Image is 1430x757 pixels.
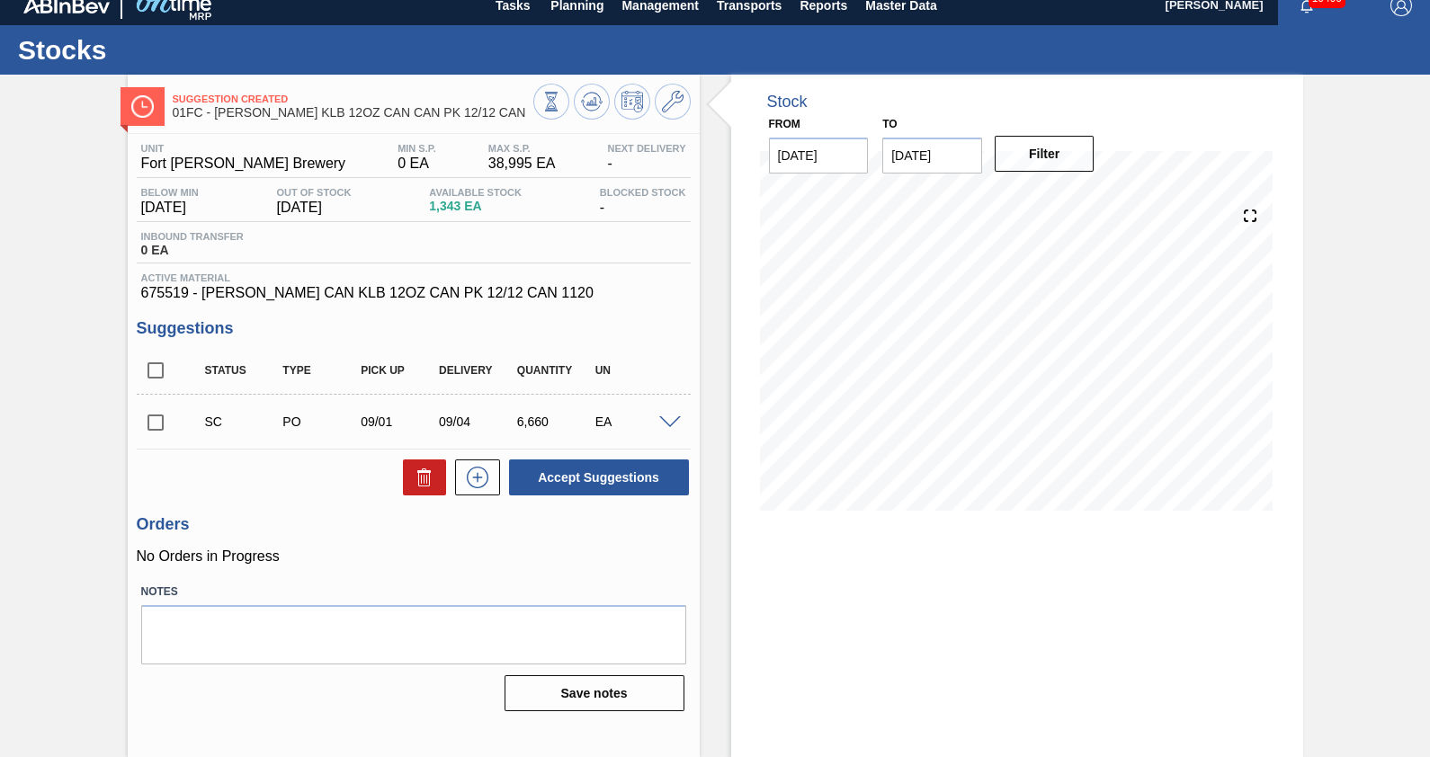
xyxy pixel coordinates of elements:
[591,414,676,429] div: EA
[446,459,500,495] div: New suggestion
[488,156,556,172] span: 38,995 EA
[278,414,363,429] div: Purchase order
[201,364,286,377] div: Status
[131,95,154,118] img: Ícone
[434,364,520,377] div: Delivery
[434,414,520,429] div: 09/04/2025
[488,143,556,154] span: MAX S.P.
[141,244,244,257] span: 0 EA
[655,84,691,120] button: Go to Master Data / General
[882,138,982,174] input: mm/dd/yyyy
[500,458,691,497] div: Accept Suggestions
[509,459,689,495] button: Accept Suggestions
[614,84,650,120] button: Schedule Inventory
[429,200,522,213] span: 1,343 EA
[574,84,610,120] button: Update Chart
[173,94,533,104] span: Suggestion Created
[995,136,1095,172] button: Filter
[595,187,691,216] div: -
[882,118,897,130] label: to
[141,143,346,154] span: Unit
[277,200,352,216] span: [DATE]
[18,40,337,60] h1: Stocks
[141,187,199,198] span: Below Min
[356,364,442,377] div: Pick up
[398,156,436,172] span: 0 EA
[394,459,446,495] div: Delete Suggestions
[141,231,244,242] span: Inbound Transfer
[505,675,684,711] button: Save notes
[141,200,199,216] span: [DATE]
[607,143,685,154] span: Next Delivery
[591,364,676,377] div: UN
[137,515,691,534] h3: Orders
[398,143,436,154] span: MIN S.P.
[278,364,363,377] div: Type
[141,272,686,283] span: Active Material
[600,187,686,198] span: Blocked Stock
[201,414,286,429] div: Suggestion Created
[277,187,352,198] span: Out Of Stock
[533,84,569,120] button: Stocks Overview
[141,579,686,605] label: Notes
[137,319,691,338] h3: Suggestions
[141,285,686,301] span: 675519 - [PERSON_NAME] CAN KLB 12OZ CAN PK 12/12 CAN 1120
[173,106,533,120] span: 01FC - CARR KLB 12OZ CAN CAN PK 12/12 CAN
[603,143,690,172] div: -
[137,548,691,565] p: No Orders in Progress
[769,138,869,174] input: mm/dd/yyyy
[141,156,346,172] span: Fort [PERSON_NAME] Brewery
[767,93,808,111] div: Stock
[356,414,442,429] div: 09/01/2025
[429,187,522,198] span: Available Stock
[769,118,800,130] label: From
[513,414,598,429] div: 6,660
[513,364,598,377] div: Quantity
